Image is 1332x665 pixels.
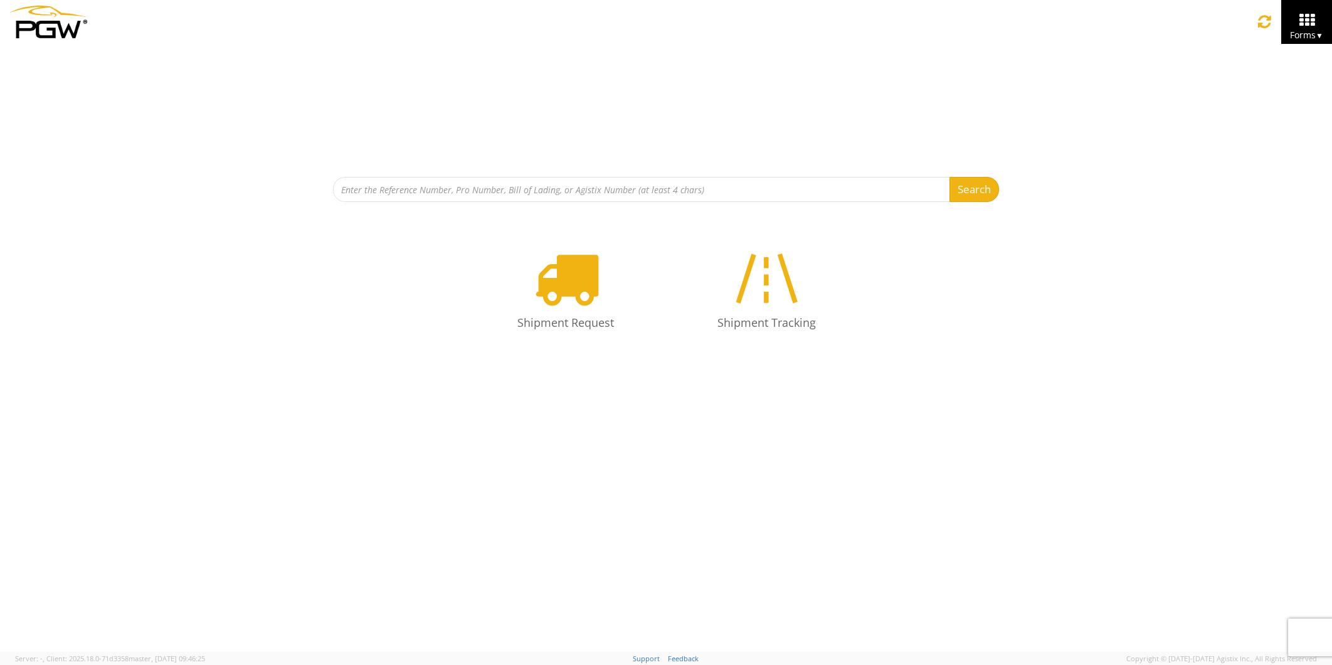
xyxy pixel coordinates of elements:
a: Feedback [668,654,699,663]
input: Enter the Reference Number, Pro Number, Bill of Lading, or Agistix Number (at least 4 chars) [333,177,950,202]
a: Support [633,654,660,663]
a: Shipment Request [472,233,660,348]
button: Search [949,177,999,202]
span: Copyright © [DATE]-[DATE] Agistix Inc., All Rights Reserved [1126,654,1317,664]
span: ▼ [1316,30,1323,41]
span: master, [DATE] 09:46:25 [129,654,205,663]
a: Shipment Tracking [672,233,860,348]
img: pgw-form-logo-1aaa8060b1cc70fad034.png [9,6,87,38]
span: Client: 2025.18.0-71d3358 [46,654,205,663]
span: , [43,654,45,663]
span: Server: - [15,654,45,663]
span: Forms [1290,29,1323,41]
h4: Shipment Tracking [685,317,848,329]
h4: Shipment Request [484,317,647,329]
